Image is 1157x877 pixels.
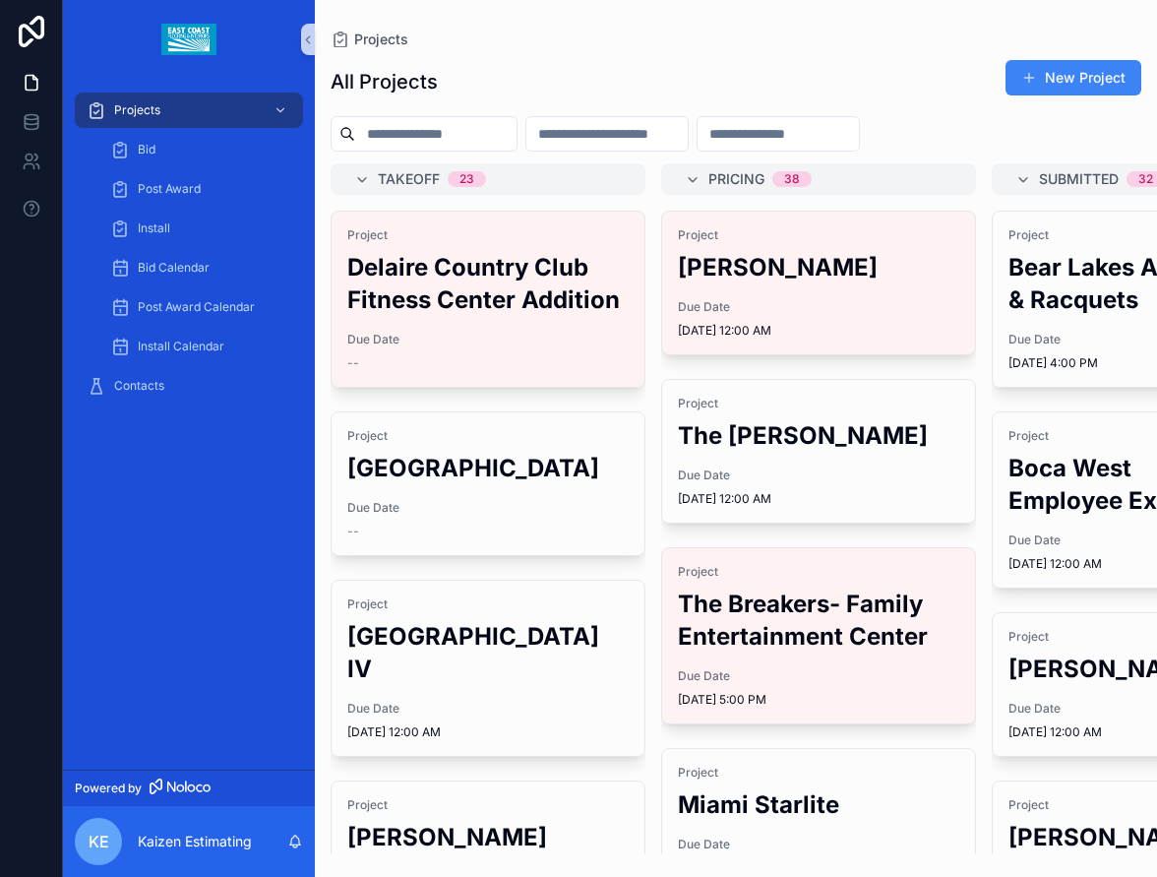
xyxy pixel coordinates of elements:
[98,132,303,167] a: Bid
[678,227,959,243] span: Project
[354,30,408,49] span: Projects
[347,620,629,685] h2: [GEOGRAPHIC_DATA] IV
[138,220,170,236] span: Install
[75,781,142,796] span: Powered by
[98,289,303,325] a: Post Award Calendar
[347,251,629,316] h2: Delaire Country Club Fitness Center Addition
[63,770,315,806] a: Powered by
[347,596,629,612] span: Project
[1005,60,1141,95] button: New Project
[678,788,959,821] h2: Miami Starlite
[678,323,959,339] span: [DATE] 12:00 AM
[347,500,629,516] span: Due Date
[678,668,959,684] span: Due Date
[331,580,645,757] a: Project[GEOGRAPHIC_DATA] IVDue Date[DATE] 12:00 AM
[89,830,109,853] span: KE
[678,299,959,315] span: Due Date
[98,211,303,246] a: Install
[347,355,359,371] span: --
[161,24,215,55] img: App logo
[347,701,629,717] span: Due Date
[347,227,629,243] span: Project
[347,524,359,539] span: --
[678,396,959,411] span: Project
[138,339,224,354] span: Install Calendar
[678,564,959,580] span: Project
[331,211,645,388] a: ProjectDelaire Country Club Fitness Center AdditionDue Date--
[138,260,210,276] span: Bid Calendar
[378,169,440,189] span: Takeoff
[678,251,959,283] h2: [PERSON_NAME]
[347,452,629,484] h2: [GEOGRAPHIC_DATA]
[138,299,255,315] span: Post Award Calendar
[114,102,160,118] span: Projects
[678,419,959,452] h2: The [PERSON_NAME]
[331,68,438,95] h1: All Projects
[114,378,164,394] span: Contacts
[678,491,959,507] span: [DATE] 12:00 AM
[459,171,474,187] div: 23
[1138,171,1153,187] div: 32
[347,724,629,740] span: [DATE] 12:00 AM
[661,379,976,524] a: ProjectThe [PERSON_NAME]Due Date[DATE] 12:00 AM
[347,428,629,444] span: Project
[63,79,315,429] div: scrollable content
[75,368,303,404] a: Contacts
[784,171,800,187] div: 38
[138,832,252,851] p: Kaizen Estimating
[331,30,408,49] a: Projects
[1039,169,1119,189] span: Submitted
[138,142,155,157] span: Bid
[75,93,303,128] a: Projects
[678,692,959,708] span: [DATE] 5:00 PM
[347,797,629,813] span: Project
[331,411,645,556] a: Project[GEOGRAPHIC_DATA]Due Date--
[138,181,201,197] span: Post Award
[678,765,959,781] span: Project
[347,332,629,347] span: Due Date
[661,547,976,724] a: ProjectThe Breakers- Family Entertainment CenterDue Date[DATE] 5:00 PM
[678,588,959,653] h2: The Breakers- Family Entertainment Center
[98,171,303,207] a: Post Award
[98,329,303,364] a: Install Calendar
[661,211,976,355] a: Project[PERSON_NAME]Due Date[DATE] 12:00 AM
[98,250,303,285] a: Bid Calendar
[708,169,764,189] span: Pricing
[678,837,959,852] span: Due Date
[678,468,959,483] span: Due Date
